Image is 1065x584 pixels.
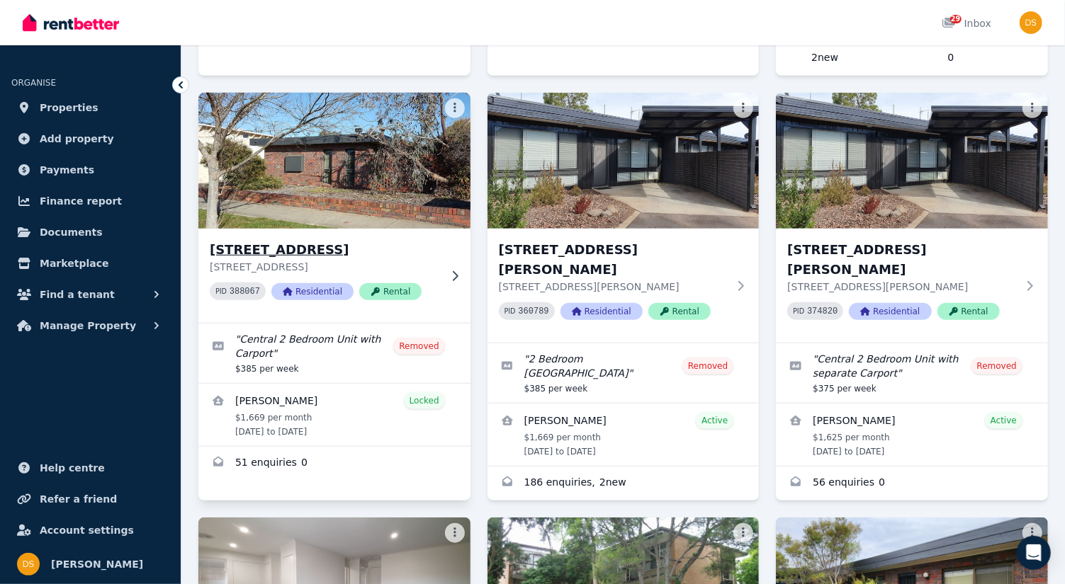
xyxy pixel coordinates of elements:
a: Documents [11,218,169,246]
span: Marketplace [40,255,108,272]
span: Manage Property [40,317,136,334]
button: More options [1022,523,1042,543]
span: Properties [40,99,98,116]
div: Inbox [942,16,991,30]
span: Finance report [40,193,122,210]
p: [STREET_ADDRESS] [210,260,439,274]
img: 4/21 Mason St, Shepparton [776,93,1048,229]
a: Account settings [11,516,169,544]
a: Properties [11,93,169,122]
button: More options [445,98,465,118]
span: Add property [40,130,114,147]
small: PID [215,287,227,295]
img: Donna Stone [1020,11,1042,34]
img: RentBetter [23,12,119,33]
span: Help centre [40,459,105,476]
button: Find a tenant [11,280,169,309]
a: Help centre [11,454,169,482]
button: More options [733,523,753,543]
span: Payments [40,161,94,178]
a: 3/16 Marungi St, Shepparton[STREET_ADDRESS][STREET_ADDRESS]PID 388067ResidentialRental [198,93,470,323]
code: 374820 [807,307,838,316]
span: Documents [40,224,103,241]
span: ORGANISE [11,78,56,88]
a: Edit listing: 2 Bedroom North Central Unit [488,343,760,403]
span: Refer a friend [40,491,117,508]
img: 3/16 Marungi St, Shepparton [191,89,477,232]
span: Account settings [40,522,134,539]
a: Add property [11,125,169,153]
h3: [STREET_ADDRESS][PERSON_NAME] [499,240,728,280]
small: PID [793,307,804,315]
div: Open Intercom Messenger [1017,536,1051,570]
a: Edit listing: Central 2 Bedroom Unit with Carport [198,324,470,383]
a: 4/21 Mason St, Shepparton[STREET_ADDRESS][PERSON_NAME][STREET_ADDRESS][PERSON_NAME]PID 374820Resi... [776,93,1048,343]
h3: [STREET_ADDRESS] [210,240,439,260]
p: [STREET_ADDRESS][PERSON_NAME] [787,280,1017,294]
span: Find a tenant [40,286,115,303]
span: Residential [560,303,643,320]
a: Edit listing: Central 2 Bedroom Unit with separate Carport [776,343,1048,403]
small: PID [505,307,516,315]
button: Manage Property [11,311,169,340]
code: 388067 [230,287,260,297]
a: View details for Jarrod Wynd [198,384,470,446]
span: Rental [359,283,422,300]
span: Residential [849,303,931,320]
h3: [STREET_ADDRESS][PERSON_NAME] [787,240,1017,280]
a: Finance report [11,187,169,215]
a: Enquiries for 3/21 Mason St, Shepparton [488,466,760,500]
a: Enquiries for 4/21 Mason St, Shepparton [776,466,1048,500]
a: Enquiries for 3/16 Marungi St, Shepparton [198,447,470,481]
a: View details for Mitchell Sandilands [776,403,1048,466]
span: Rental [648,303,711,320]
a: Payments [11,156,169,184]
span: [PERSON_NAME] [51,556,143,573]
img: 3/21 Mason St, Shepparton [488,93,760,229]
a: Marketplace [11,249,169,277]
a: Enquiries for 2/61 Balaclava Rd, Shepparton [776,23,912,76]
code: 360789 [519,307,549,316]
span: Residential [271,283,354,300]
a: Applications for 2/61 Balaclava Rd, Shepparton [912,23,1048,76]
a: 3/21 Mason St, Shepparton[STREET_ADDRESS][PERSON_NAME][STREET_ADDRESS][PERSON_NAME]PID 360789Resi... [488,93,760,343]
button: More options [733,98,753,118]
span: Rental [937,303,1000,320]
button: More options [445,523,465,543]
p: [STREET_ADDRESS][PERSON_NAME] [499,280,728,294]
span: 29 [950,15,962,23]
button: More options [1022,98,1042,118]
img: Donna Stone [17,553,40,576]
a: View details for Geoffrey Thorne [488,403,760,466]
a: Refer a friend [11,485,169,513]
